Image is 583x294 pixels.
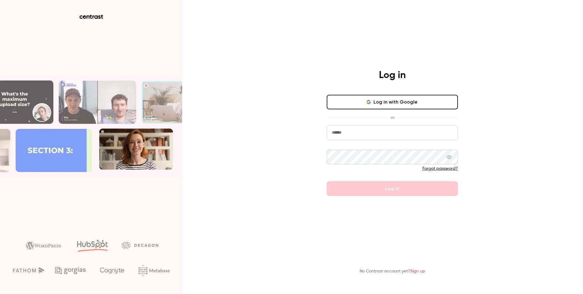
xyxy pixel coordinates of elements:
span: or [387,114,397,121]
a: Forgot password? [422,166,458,171]
h4: Log in [379,69,406,81]
button: Log in with Google [327,95,458,109]
p: No Contrast account yet? [360,268,425,275]
a: Sign up [410,269,425,273]
img: decagon [122,242,158,248]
